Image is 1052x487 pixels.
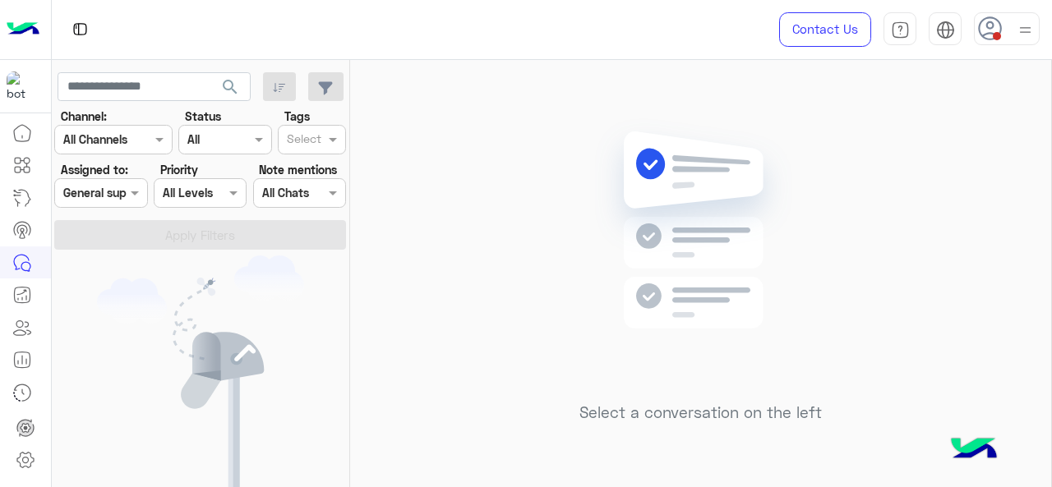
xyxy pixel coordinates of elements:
[160,161,198,178] label: Priority
[884,12,916,47] a: tab
[220,77,240,97] span: search
[7,71,36,101] img: 317874714732967
[579,403,822,422] h5: Select a conversation on the left
[779,12,871,47] a: Contact Us
[936,21,955,39] img: tab
[54,220,346,250] button: Apply Filters
[61,161,128,178] label: Assigned to:
[891,21,910,39] img: tab
[259,161,337,178] label: Note mentions
[210,72,251,108] button: search
[7,12,39,47] img: Logo
[185,108,221,125] label: Status
[1015,20,1036,40] img: profile
[70,19,90,39] img: tab
[945,421,1003,479] img: hulul-logo.png
[284,108,310,125] label: Tags
[61,108,107,125] label: Channel:
[582,118,819,391] img: no messages
[284,130,321,151] div: Select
